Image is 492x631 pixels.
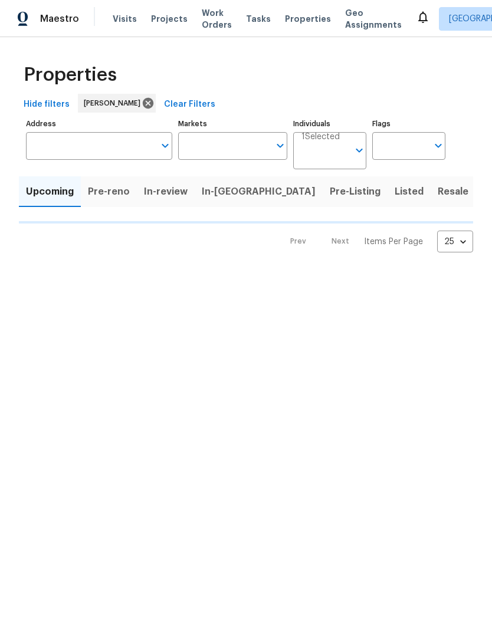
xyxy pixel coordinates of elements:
[330,183,381,200] span: Pre-Listing
[164,97,215,112] span: Clear Filters
[395,183,424,200] span: Listed
[24,69,117,81] span: Properties
[24,97,70,112] span: Hide filters
[246,15,271,23] span: Tasks
[293,120,366,127] label: Individuals
[372,120,445,127] label: Flags
[272,137,288,154] button: Open
[78,94,156,113] div: [PERSON_NAME]
[364,236,423,248] p: Items Per Page
[26,120,172,127] label: Address
[301,132,340,142] span: 1 Selected
[151,13,188,25] span: Projects
[178,120,288,127] label: Markets
[159,94,220,116] button: Clear Filters
[285,13,331,25] span: Properties
[202,7,232,31] span: Work Orders
[279,231,473,252] nav: Pagination Navigation
[113,13,137,25] span: Visits
[437,226,473,257] div: 25
[84,97,145,109] span: [PERSON_NAME]
[88,183,130,200] span: Pre-reno
[157,137,173,154] button: Open
[144,183,188,200] span: In-review
[19,94,74,116] button: Hide filters
[430,137,447,154] button: Open
[40,13,79,25] span: Maestro
[26,183,74,200] span: Upcoming
[345,7,402,31] span: Geo Assignments
[351,142,368,159] button: Open
[438,183,468,200] span: Resale
[202,183,316,200] span: In-[GEOGRAPHIC_DATA]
